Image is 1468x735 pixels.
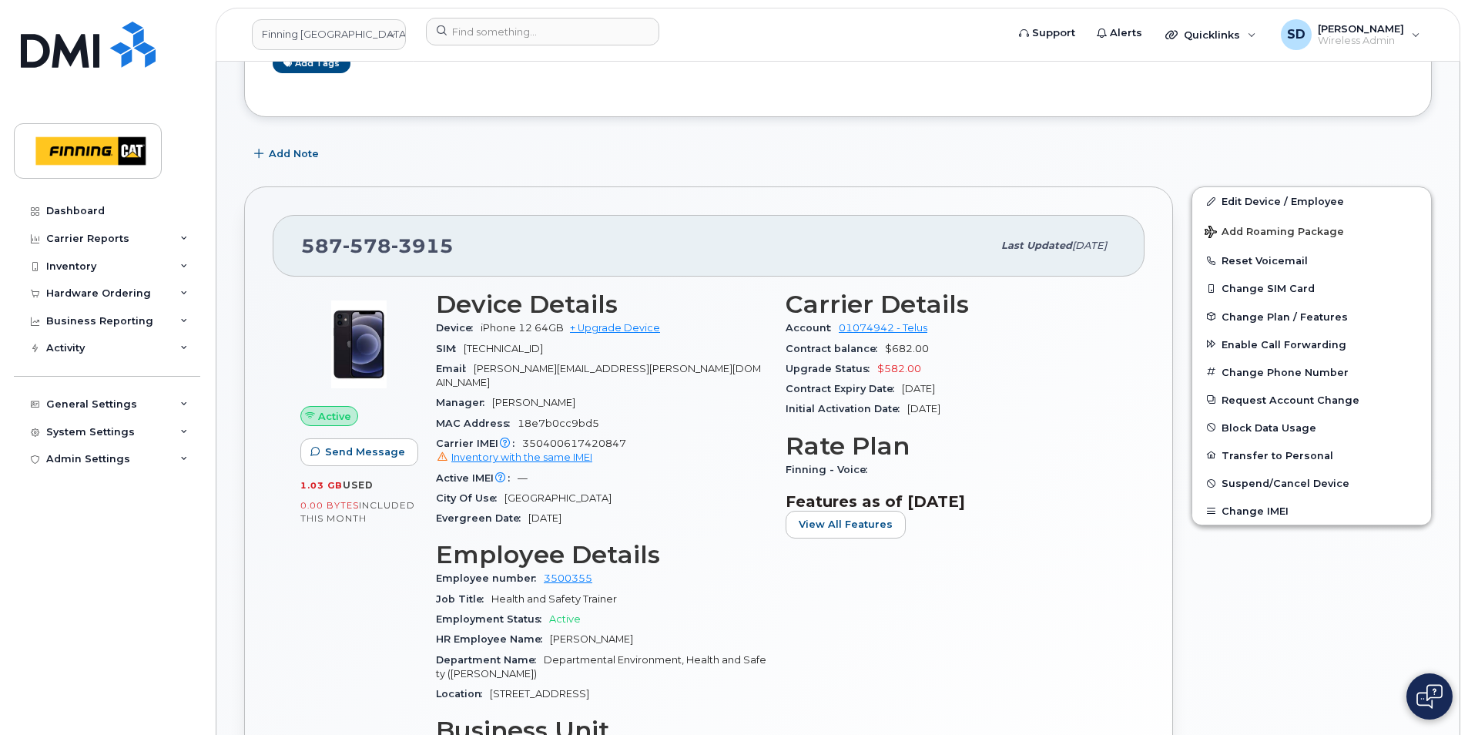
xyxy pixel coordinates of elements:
[1192,441,1431,469] button: Transfer to Personal
[1192,331,1431,358] button: Enable Call Forwarding
[504,492,612,504] span: [GEOGRAPHIC_DATA]
[300,480,343,491] span: 1.03 GB
[549,613,581,625] span: Active
[1192,303,1431,331] button: Change Plan / Features
[1001,240,1072,251] span: Last updated
[902,383,935,394] span: [DATE]
[786,432,1117,460] h3: Rate Plan
[1032,25,1075,41] span: Support
[786,343,885,354] span: Contract balance
[343,479,374,491] span: used
[1110,25,1142,41] span: Alerts
[343,234,391,257] span: 578
[436,290,767,318] h3: Device Details
[492,397,575,408] span: [PERSON_NAME]
[786,383,902,394] span: Contract Expiry Date
[1192,497,1431,525] button: Change IMEI
[799,517,893,532] span: View All Features
[1192,274,1431,302] button: Change SIM Card
[1270,19,1431,50] div: Sandy Denham
[436,343,464,354] span: SIM
[877,363,921,374] span: $582.00
[1205,226,1344,240] span: Add Roaming Package
[1222,478,1349,489] span: Suspend/Cancel Device
[1318,35,1404,47] span: Wireless Admin
[436,322,481,334] span: Device
[436,438,767,465] span: 350400617420847
[1192,247,1431,274] button: Reset Voicemail
[391,234,454,257] span: 3915
[436,633,550,645] span: HR Employee Name
[1287,25,1305,44] span: SD
[313,298,405,391] img: image20231002-4137094-4ke690.jpeg
[436,654,766,680] span: Departmental Environment, Health and Safety ([PERSON_NAME])
[1184,29,1240,41] span: Quicklinks
[885,343,929,354] span: $682.00
[528,512,561,524] span: [DATE]
[436,451,592,463] a: Inventory with the same IMEI
[244,140,332,168] button: Add Note
[481,322,564,334] span: iPhone 12 64GB
[436,541,767,569] h3: Employee Details
[301,234,454,257] span: 587
[786,511,906,539] button: View All Features
[786,403,907,414] span: Initial Activation Date
[907,403,940,414] span: [DATE]
[550,633,633,645] span: [PERSON_NAME]
[839,322,927,334] a: 01074942 - Telus
[436,363,474,374] span: Email
[269,146,319,161] span: Add Note
[436,472,518,484] span: Active IMEI
[490,688,589,700] span: [STREET_ADDRESS]
[1072,240,1107,251] span: [DATE]
[436,572,544,584] span: Employee number
[1086,18,1153,49] a: Alerts
[436,512,528,524] span: Evergreen Date
[252,19,406,50] a: Finning Canada
[570,322,660,334] a: + Upgrade Device
[436,654,544,666] span: Department Name
[273,54,350,73] a: Add tags
[436,593,491,605] span: Job Title
[1192,469,1431,497] button: Suspend/Cancel Device
[786,290,1117,318] h3: Carrier Details
[786,322,839,334] span: Account
[436,438,522,449] span: Carrier IMEI
[491,593,617,605] span: Health and Safety Trainer
[1192,358,1431,386] button: Change Phone Number
[1192,187,1431,215] a: Edit Device / Employee
[786,363,877,374] span: Upgrade Status
[436,688,490,700] span: Location
[300,438,418,466] button: Send Message
[1192,414,1431,441] button: Block Data Usage
[1222,310,1348,322] span: Change Plan / Features
[436,492,504,504] span: City Of Use
[436,418,518,429] span: MAC Address
[318,409,351,424] span: Active
[786,492,1117,511] h3: Features as of [DATE]
[436,397,492,408] span: Manager
[436,363,761,388] span: [PERSON_NAME][EMAIL_ADDRESS][PERSON_NAME][DOMAIN_NAME]
[451,451,592,463] span: Inventory with the same IMEI
[1192,386,1431,414] button: Request Account Change
[1008,18,1086,49] a: Support
[464,343,543,354] span: [TECHNICAL_ID]
[436,613,549,625] span: Employment Status
[786,464,875,475] span: Finning - Voice
[1222,338,1346,350] span: Enable Call Forwarding
[325,445,405,459] span: Send Message
[518,472,528,484] span: —
[544,572,592,584] a: 3500355
[1155,19,1267,50] div: Quicklinks
[1318,22,1404,35] span: [PERSON_NAME]
[300,500,359,511] span: 0.00 Bytes
[518,418,599,429] span: 18e7b0cc9bd5
[426,18,659,45] input: Find something...
[1416,684,1443,709] img: Open chat
[1192,215,1431,247] button: Add Roaming Package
